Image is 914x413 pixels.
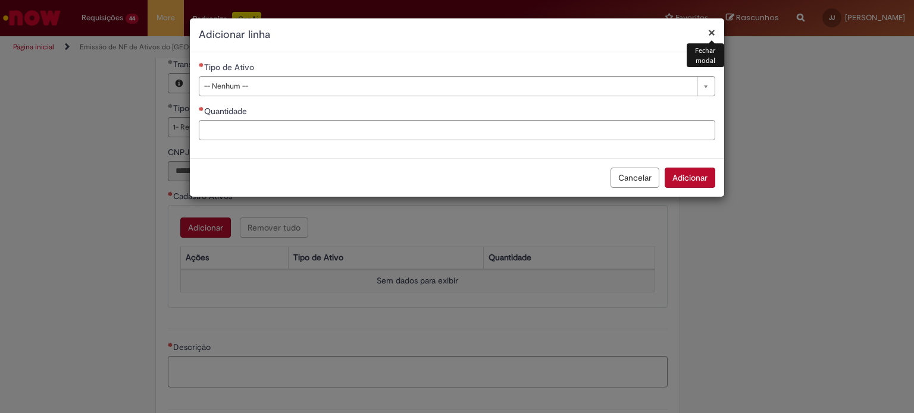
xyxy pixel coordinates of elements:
[204,77,691,96] span: -- Nenhum --
[199,120,715,140] input: Quantidade
[199,106,204,111] span: Necessários
[611,168,659,188] button: Cancelar
[708,26,715,39] button: Fechar modal
[204,106,249,116] span: Quantidade
[204,62,256,72] span: Tipo de Ativo
[199,27,715,43] h2: Adicionar linha
[687,43,724,67] div: Fechar modal
[665,168,715,188] button: Adicionar
[199,62,204,67] span: Necessários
